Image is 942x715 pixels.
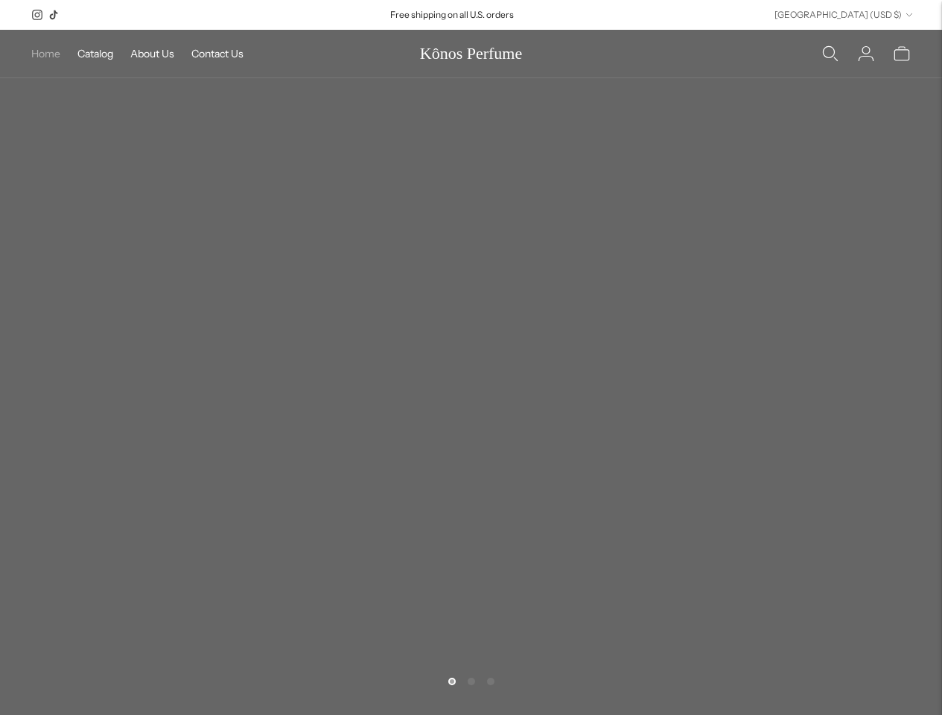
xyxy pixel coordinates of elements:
a: Catalog [77,37,113,70]
button: [GEOGRAPHIC_DATA] (USD $) [774,4,912,25]
a: Login [856,37,876,70]
a: About Us [130,37,174,70]
button: Move carousel to slide 1 [448,678,456,685]
button: Move carousel to slide 3 [487,678,494,685]
a: Home [31,37,60,70]
button: Move carousel to slide 2 [468,678,475,685]
span: Kônos Perfume [420,45,522,63]
a: Contact Us [191,37,244,70]
a: Open quick search [820,37,841,70]
a: Kônos Perfume [420,37,522,70]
